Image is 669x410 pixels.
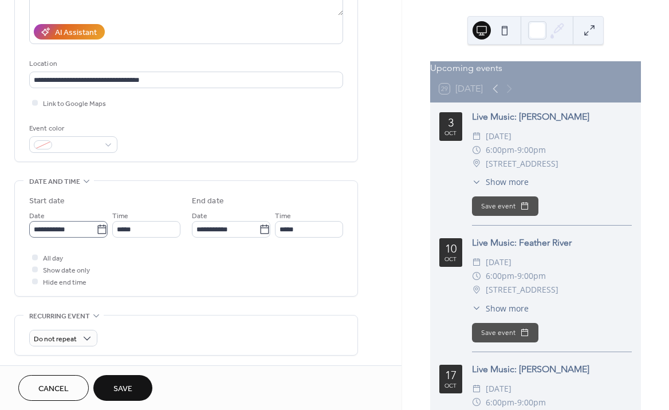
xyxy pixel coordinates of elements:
span: Cancel [38,383,69,395]
div: Live Music: Feather River [472,236,632,250]
span: Save [113,383,132,395]
span: Date and time [29,176,80,188]
div: End date [192,195,224,207]
button: ​Show more [472,176,529,188]
div: 3 [448,117,454,128]
div: Upcoming events [430,61,641,75]
div: ​ [472,143,481,157]
button: Save event [472,196,538,216]
span: - [514,269,517,283]
div: ​ [472,157,481,171]
span: Hide end time [43,277,86,289]
div: ​ [472,382,481,396]
div: ​ [472,269,481,283]
div: Start date [29,195,65,207]
div: Oct [444,131,457,136]
span: All day [43,253,63,265]
button: Save [93,375,152,401]
span: - [514,143,517,157]
div: AI Assistant [55,27,97,39]
span: Show more [486,302,529,314]
div: Oct [444,383,457,389]
span: 9:00pm [517,143,546,157]
span: [DATE] [486,129,511,143]
span: Date [192,210,207,222]
span: 9:00pm [517,396,546,409]
span: [DATE] [486,255,511,269]
span: 6:00pm [486,143,514,157]
span: 9:00pm [517,269,546,283]
span: 6:00pm [486,396,514,409]
span: Date [29,210,45,222]
div: ​ [472,302,481,314]
div: Location [29,58,341,70]
span: - [514,396,517,409]
span: Show date only [43,265,90,277]
div: ​ [472,176,481,188]
div: 10 [445,243,457,254]
div: Live Music: [PERSON_NAME] [472,110,632,124]
div: 17 [445,369,457,381]
span: [STREET_ADDRESS] [486,157,558,171]
button: Cancel [18,375,89,401]
span: Time [112,210,128,222]
span: Time [275,210,291,222]
button: Save event [472,323,538,342]
span: 6:00pm [486,269,514,283]
button: ​Show more [472,302,529,314]
div: Live Music: [PERSON_NAME] [472,362,632,376]
div: ​ [472,129,481,143]
span: Show more [486,176,529,188]
span: [DATE] [486,382,511,396]
span: Link to Google Maps [43,98,106,110]
div: ​ [472,283,481,297]
div: Oct [444,257,457,262]
div: ​ [472,255,481,269]
button: AI Assistant [34,24,105,40]
span: Do not repeat [34,333,77,346]
span: [STREET_ADDRESS] [486,283,558,297]
span: Recurring event [29,310,90,322]
div: ​ [472,396,481,409]
div: Event color [29,123,115,135]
